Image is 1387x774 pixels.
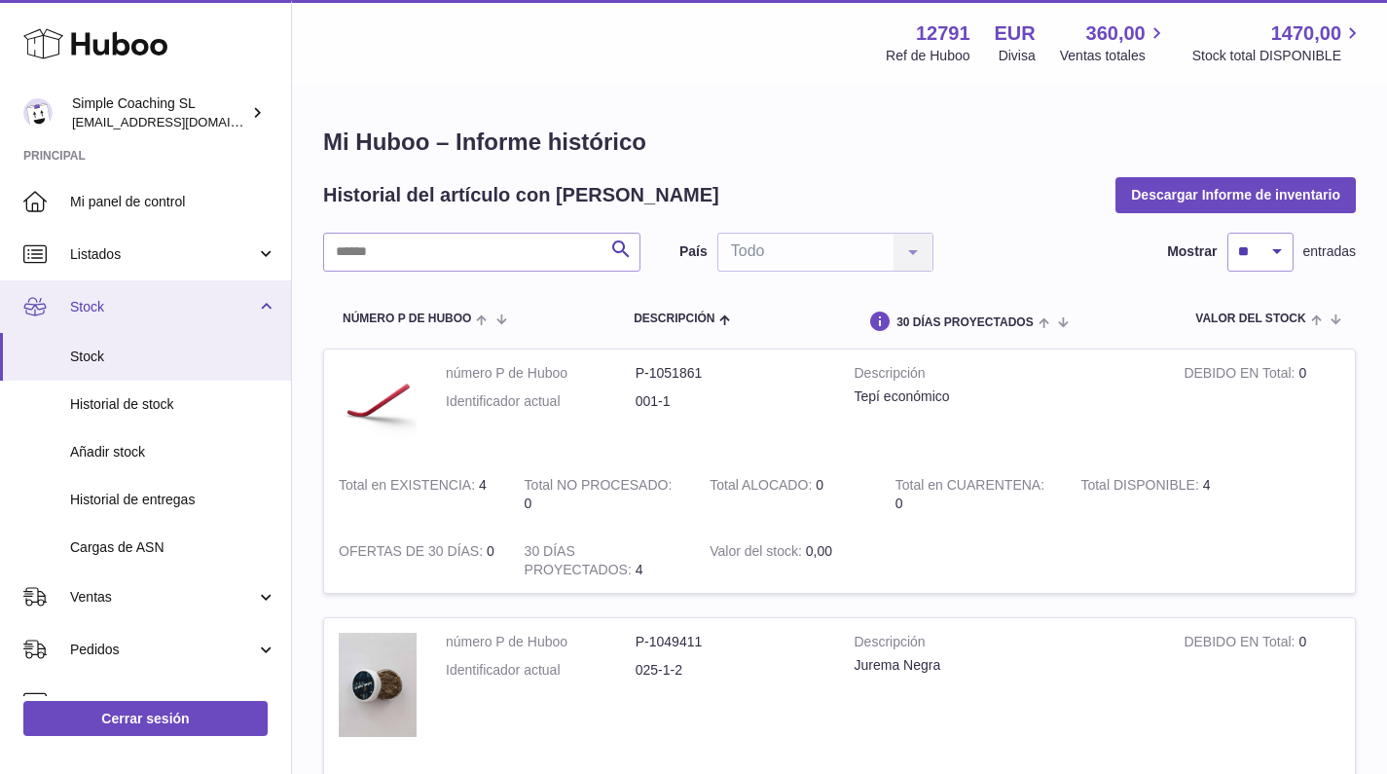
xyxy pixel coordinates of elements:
span: 0,00 [806,543,832,559]
strong: EUR [995,20,1036,47]
strong: Total NO PROCESADO [525,477,673,498]
dd: P-1049411 [636,633,825,651]
strong: DEBIDO EN Total [1184,634,1298,654]
td: 0 [695,461,881,528]
span: 0 [895,496,903,511]
span: 1470,00 [1271,20,1341,47]
span: Pedidos [70,641,256,659]
div: Tepí económico [855,387,1155,406]
span: Ventas totales [1060,47,1168,65]
div: Jurema Negra [855,656,1155,675]
div: Simple Coaching SL [72,94,247,131]
span: número P de Huboo [343,313,471,325]
td: 0 [1169,350,1355,461]
strong: Valor del stock [710,543,806,564]
img: product image [339,364,417,442]
td: 0 [510,461,696,528]
strong: DEBIDO EN Total [1184,365,1298,386]
a: 360,00 Ventas totales [1060,20,1168,65]
span: 30 DÍAS PROYECTADOS [896,316,1033,329]
strong: 30 DÍAS PROYECTADOS [525,543,636,582]
td: 4 [510,528,696,594]
span: Historial de entregas [70,491,276,509]
div: Ref de Huboo [886,47,969,65]
td: 0 [1169,618,1355,756]
img: info@simplecoaching.es [23,98,53,128]
dt: número P de Huboo [446,633,636,651]
td: 0 [324,528,510,594]
dd: 025-1-2 [636,661,825,680]
div: Divisa [999,47,1036,65]
strong: 12791 [916,20,970,47]
dt: número P de Huboo [446,364,636,383]
strong: Descripción [855,633,1155,656]
strong: Total en EXISTENCIA [339,477,479,498]
span: Uso [70,693,276,712]
dt: Identificador actual [446,661,636,680]
dd: 001-1 [636,392,825,411]
span: 360,00 [1086,20,1146,47]
dd: P-1051861 [636,364,825,383]
label: País [679,242,708,261]
img: product image [339,633,417,736]
span: Valor del stock [1195,313,1305,325]
strong: OFERTAS DE 30 DÍAS [339,543,487,564]
a: Cerrar sesión [23,701,268,736]
td: 4 [1066,461,1252,528]
strong: Total DISPONIBLE [1080,477,1202,498]
button: Descargar Informe de inventario [1115,177,1356,212]
span: Listados [70,245,256,264]
h2: Historial del artículo con [PERSON_NAME] [323,182,719,208]
span: Stock [70,348,276,366]
strong: Descripción [855,364,1155,387]
h1: Mi Huboo – Informe histórico [323,127,1356,158]
span: Ventas [70,588,256,607]
a: 1470,00 Stock total DISPONIBLE [1192,20,1364,65]
span: [EMAIL_ADDRESS][DOMAIN_NAME] [72,114,286,129]
span: Stock [70,298,256,316]
span: entradas [1303,242,1356,261]
span: Historial de stock [70,395,276,414]
span: Stock total DISPONIBLE [1192,47,1364,65]
dt: Identificador actual [446,392,636,411]
td: 4 [324,461,510,528]
span: Descripción [634,313,714,325]
span: Mi panel de control [70,193,276,211]
label: Mostrar [1167,242,1217,261]
span: Añadir stock [70,443,276,461]
span: Cargas de ASN [70,538,276,557]
strong: Total en CUARENTENA [895,477,1044,498]
strong: Total ALOCADO [710,477,816,498]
